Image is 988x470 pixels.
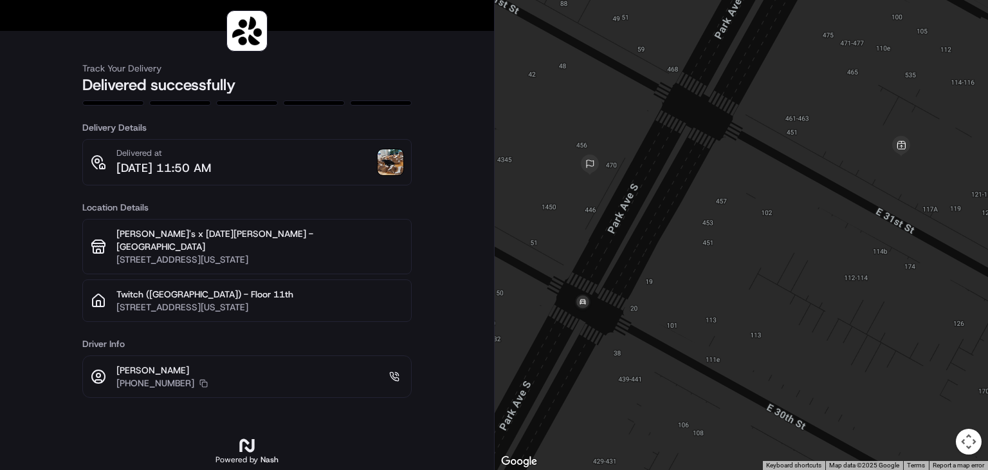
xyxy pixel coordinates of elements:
button: Keyboard shortcuts [766,461,821,470]
p: Twitch ([GEOGRAPHIC_DATA]) - Floor 11th [116,288,403,301]
a: Report a map error [933,462,984,469]
span: Map data ©2025 Google [829,462,899,469]
p: [DATE] 11:50 AM [116,159,211,177]
img: photo_proof_of_delivery image [378,149,403,175]
p: [STREET_ADDRESS][US_STATE] [116,253,403,266]
img: logo-public_tracking_screen-Sharebite-1703187580717.png [230,14,264,48]
h3: Driver Info [82,337,412,350]
a: Terms (opens in new tab) [907,462,925,469]
button: Map camera controls [956,429,982,455]
a: Open this area in Google Maps (opens a new window) [498,453,540,470]
p: [PERSON_NAME]'s x [DATE][PERSON_NAME] - [GEOGRAPHIC_DATA] [116,227,403,253]
p: [STREET_ADDRESS][US_STATE] [116,301,403,314]
h2: Delivered successfully [82,75,412,95]
img: Google [498,453,540,470]
p: [PERSON_NAME] [116,364,208,377]
p: [PHONE_NUMBER] [116,377,194,390]
h3: Delivery Details [82,121,412,134]
h2: Powered by [215,455,279,465]
span: Nash [261,455,279,465]
h3: Location Details [82,201,412,214]
p: Delivered at [116,147,211,159]
h3: Track Your Delivery [82,62,412,75]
